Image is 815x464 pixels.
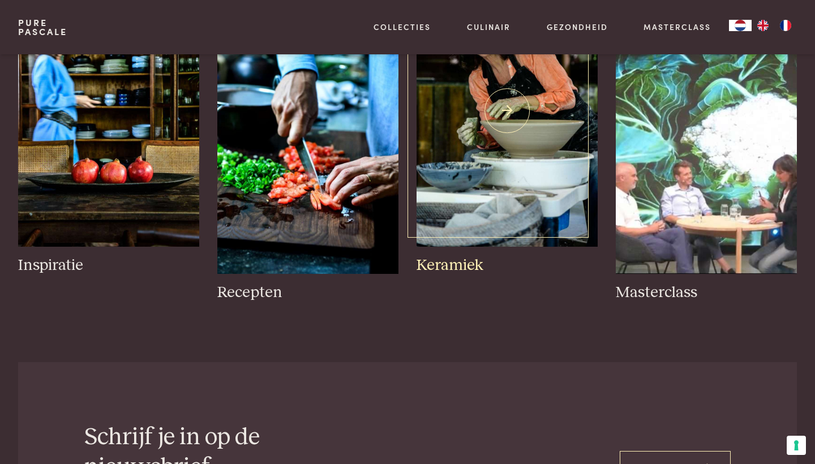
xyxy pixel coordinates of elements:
[217,2,398,302] a: houtwerk1_0.jpg Recepten
[616,283,797,303] h3: Masterclass
[752,20,797,31] ul: Language list
[729,20,752,31] div: Language
[774,20,797,31] a: FR
[644,21,711,33] a: Masterclass
[547,21,608,33] a: Gezondheid
[467,21,511,33] a: Culinair
[616,2,797,273] img: pure-pascale-naessens-Schermafbeelding 7
[18,18,67,36] a: PurePascale
[616,2,797,302] a: pure-pascale-naessens-Schermafbeelding 7 Masterclass
[752,20,774,31] a: EN
[787,436,806,455] button: Uw voorkeuren voor toestemming voor trackingtechnologieën
[729,20,752,31] a: NL
[217,283,398,303] h3: Recepten
[729,20,797,31] aside: Language selected: Nederlands
[217,2,398,273] img: houtwerk1_0.jpg
[417,256,598,276] h3: Keramiek
[18,256,199,276] h3: Inspiratie
[374,21,431,33] a: Collecties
